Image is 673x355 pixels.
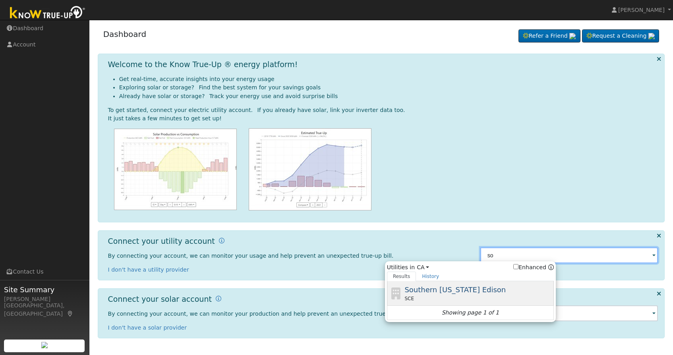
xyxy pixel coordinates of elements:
[518,29,580,43] a: Refer a Friend
[582,29,659,43] a: Request a Cleaning
[387,263,554,272] span: Utilities in
[513,264,518,269] input: Enhanced
[442,309,499,317] i: Showing page 1 of 1
[108,253,394,259] span: By connecting your account, we can monitor your usage and help prevent an unexpected true-up bill.
[4,295,85,303] div: [PERSON_NAME]
[108,266,189,273] a: I don't have a utility provider
[404,295,414,302] span: SCE
[103,29,147,39] a: Dashboard
[548,264,554,270] a: Enhanced Providers
[416,272,445,281] a: History
[513,263,546,272] label: Enhanced
[108,237,215,246] h1: Connect your utility account
[387,272,416,281] a: Results
[119,75,658,83] li: Get real-time, accurate insights into your energy usage
[67,311,74,317] a: Map
[108,295,212,304] h1: Connect your solar account
[417,263,429,272] a: CA
[404,286,506,294] span: Southern [US_STATE] Edison
[513,263,554,272] span: Show enhanced providers
[648,33,655,39] img: retrieve
[618,7,665,13] span: [PERSON_NAME]
[119,92,658,100] li: Already have solar or storage? Track your energy use and avoid surprise bills
[480,247,658,263] input: Select a Utility
[108,106,658,114] div: To get started, connect your electric utility account. If you already have solar, link your inver...
[108,311,407,317] span: By connecting your account, we can monitor your production and help prevent an unexpected true-up...
[6,4,89,22] img: Know True-Up
[41,342,48,348] img: retrieve
[119,83,658,92] li: Exploring solar or storage? Find the best system for your savings goals
[569,33,576,39] img: retrieve
[4,301,85,318] div: [GEOGRAPHIC_DATA], [GEOGRAPHIC_DATA]
[108,114,658,123] div: It just takes a few minutes to get set up!
[480,305,658,321] input: Select an Inverter
[4,284,85,295] span: Site Summary
[108,324,187,331] a: I don't have a solar provider
[108,60,298,69] h1: Welcome to the Know True-Up ® energy platform!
